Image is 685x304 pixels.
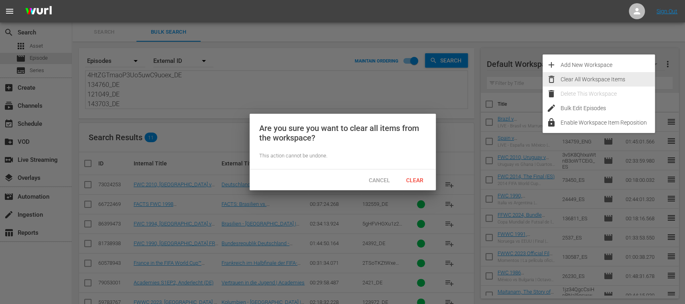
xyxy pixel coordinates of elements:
span: delete [547,89,556,99]
div: Clear All Workspace Items [561,72,655,87]
span: Cancel [362,177,396,183]
span: lock [547,118,556,127]
div: Enable Workspace Item Reposition [561,115,655,130]
a: Sign Out [657,8,677,14]
span: Clear [400,177,430,183]
img: ans4CAIJ8jUAAAAAAAAAAAAAAAAAAAAAAAAgQb4GAAAAAAAAAAAAAAAAAAAAAAAAJMjXAAAAAAAAAAAAAAAAAAAAAAAAgAT5G... [19,2,58,21]
div: Delete This Workspace [561,87,655,101]
span: add [547,60,556,70]
div: This action cannot be undone. [259,152,426,160]
div: Bulk Edit Episodes [561,101,655,115]
div: Are you sure you want to clear all items from the workspace? [259,123,426,143]
button: Clear [397,173,433,187]
button: Cancel [362,173,397,187]
div: Add New Workspace [561,58,655,72]
span: menu [5,6,14,16]
span: edit [547,103,556,113]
